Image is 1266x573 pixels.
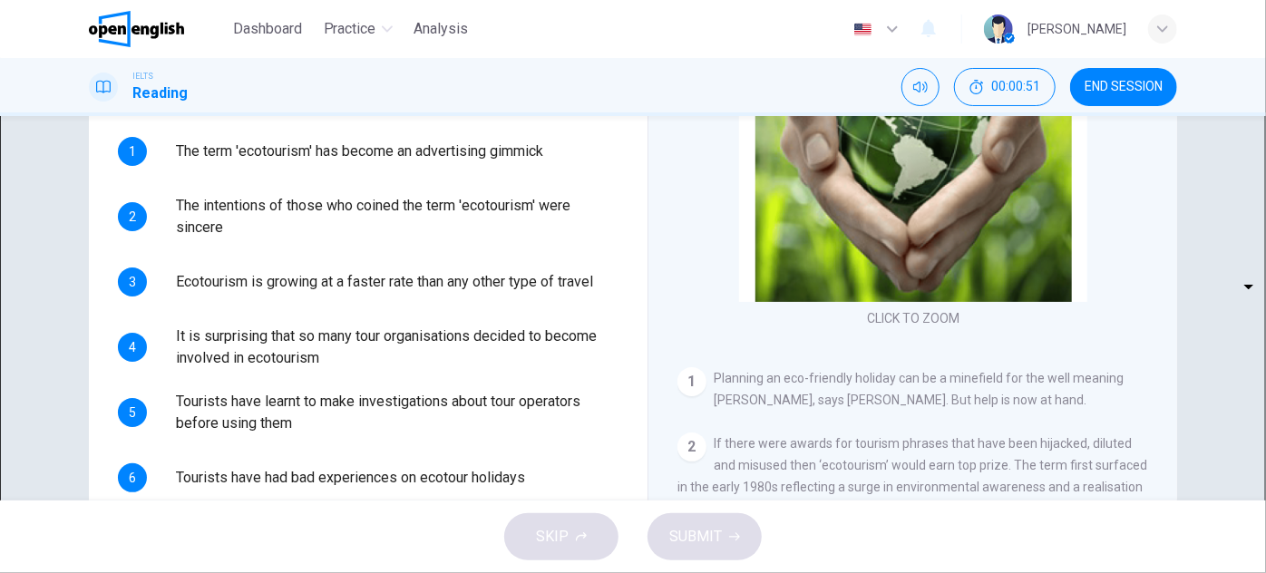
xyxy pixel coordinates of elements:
span: It is surprising that so many tour organisations decided to become involved in ecotourism [176,325,618,369]
div: 2 [677,432,706,461]
h1: Reading [132,83,188,104]
span: 1 [129,145,136,158]
img: OpenEnglish logo [89,11,184,47]
span: If there were awards for tourism phrases that have been hijacked, diluted and misused then ‘ecoto... [677,436,1147,559]
button: Dashboard [226,13,309,45]
span: IELTS [132,70,153,83]
span: 4 [129,341,136,354]
button: 00:00:51 [954,68,1056,106]
span: Tourists have had bad experiences on ecotour holidays [176,467,525,489]
a: OpenEnglish logo [89,11,226,47]
span: 5 [129,406,136,419]
button: Practice [316,13,400,45]
span: 00:00:51 [991,80,1040,94]
span: Planning an eco-friendly holiday can be a minefield for the well meaning [PERSON_NAME], says [PER... [714,371,1124,407]
span: Analysis [414,18,469,40]
span: The intentions of those who coined the term 'ecotourism' were sincere [176,195,618,238]
span: 2 [129,210,136,223]
span: 3 [129,276,136,288]
button: Analysis [407,13,476,45]
span: Dashboard [233,18,302,40]
span: The term 'ecotourism' has become an advertising gimmick [176,141,543,162]
img: Profile picture [984,15,1013,44]
span: Tourists have learnt to make investigations about tour operators before using them [176,391,618,434]
img: en [852,23,874,36]
div: 1 [677,367,706,396]
div: Mute [901,68,940,106]
span: Ecotourism is growing at a faster rate than any other type of travel [176,271,593,293]
div: Hide [954,68,1056,106]
span: END SESSION [1085,80,1163,94]
span: Practice [324,18,376,40]
button: END SESSION [1070,68,1177,106]
div: [PERSON_NAME] [1027,18,1126,40]
span: 6 [129,471,136,484]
